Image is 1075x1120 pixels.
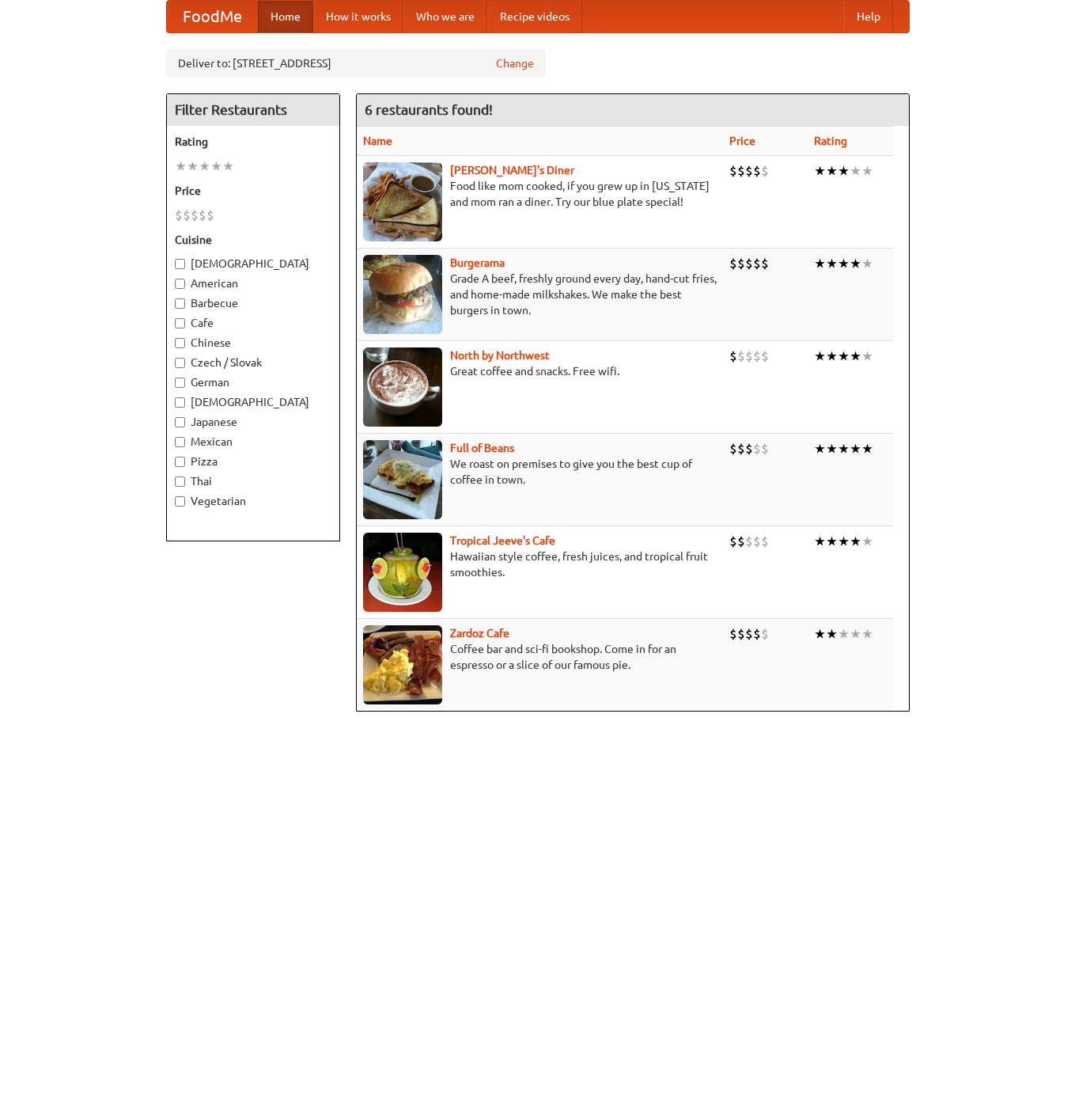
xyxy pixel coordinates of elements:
[365,102,493,117] ng-pluralize: 6 restaurants found!
[175,315,331,331] label: Cafe
[175,417,185,427] input: Japanese
[826,347,838,365] li: ★
[814,347,826,365] li: ★
[745,625,753,643] li: $
[826,440,838,457] li: ★
[496,55,534,71] a: Change
[187,158,199,175] li: ★
[450,442,514,454] a: Full of Beans
[745,162,753,180] li: $
[363,347,442,427] img: north.jpg
[814,162,826,180] li: ★
[175,279,185,289] input: American
[363,271,717,318] p: Grade A beef, freshly ground every day, hand-cut fries, and home-made milkshakes. We make the bes...
[844,1,893,32] a: Help
[753,440,761,457] li: $
[363,533,442,612] img: jeeves.jpg
[753,625,761,643] li: $
[761,162,769,180] li: $
[861,162,873,180] li: ★
[175,232,331,248] h5: Cuisine
[838,440,850,457] li: ★
[737,162,745,180] li: $
[450,164,574,177] a: [PERSON_NAME]'s Diner
[814,440,826,457] li: ★
[175,378,185,388] input: German
[729,347,737,365] li: $
[838,255,850,272] li: ★
[175,355,331,370] label: Czech / Slovak
[850,162,861,180] li: ★
[175,338,185,348] input: Chinese
[861,625,873,643] li: ★
[838,162,850,180] li: ★
[729,255,737,272] li: $
[175,493,331,509] label: Vegetarian
[737,533,745,550] li: $
[363,641,717,673] p: Coffee bar and sci-fi bookshop. Come in for an espresso or a slice of our famous pie.
[450,627,509,640] a: Zardoz Cafe
[450,256,505,269] a: Burgerama
[175,437,185,447] input: Mexican
[826,162,838,180] li: ★
[175,256,331,271] label: [DEMOGRAPHIC_DATA]
[753,255,761,272] li: $
[850,440,861,457] li: ★
[166,49,546,78] div: Deliver to: [STREET_ADDRESS]
[210,158,222,175] li: ★
[175,457,185,467] input: Pizza
[761,440,769,457] li: $
[450,349,550,362] a: North by Northwest
[838,625,850,643] li: ★
[191,207,199,224] li: $
[814,533,826,550] li: ★
[175,207,183,224] li: $
[175,158,187,175] li: ★
[363,135,392,147] a: Name
[850,625,861,643] li: ★
[729,625,737,643] li: $
[487,1,582,32] a: Recipe videos
[175,335,331,351] label: Chinese
[363,363,717,379] p: Great coffee and snacks. Free wifi.
[761,347,769,365] li: $
[175,394,331,410] label: [DEMOGRAPHIC_DATA]
[206,207,214,224] li: $
[753,162,761,180] li: $
[175,397,185,408] input: [DEMOGRAPHIC_DATA]
[826,625,838,643] li: ★
[737,625,745,643] li: $
[167,1,258,32] a: FoodMe
[450,534,555,547] a: Tropical Jeeve's Cafe
[753,533,761,550] li: $
[175,473,331,489] label: Thai
[363,440,442,519] img: beans.jpg
[175,496,185,507] input: Vegetarian
[850,255,861,272] li: ★
[729,533,737,550] li: $
[745,255,753,272] li: $
[850,533,861,550] li: ★
[861,255,873,272] li: ★
[222,158,234,175] li: ★
[175,434,331,450] label: Mexican
[258,1,313,32] a: Home
[175,183,331,199] h5: Price
[175,298,185,309] input: Barbecue
[199,158,210,175] li: ★
[175,454,331,469] label: Pizza
[363,625,442,704] img: zardoz.jpg
[861,440,873,457] li: ★
[175,275,331,291] label: American
[167,94,339,126] h4: Filter Restaurants
[175,414,331,430] label: Japanese
[838,347,850,365] li: ★
[826,255,838,272] li: ★
[403,1,487,32] a: Who we are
